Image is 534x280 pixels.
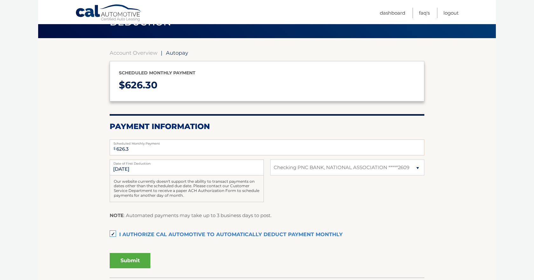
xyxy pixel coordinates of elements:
[110,175,264,202] div: Our website currently doesn't support the ability to transact payments on dates other than the sc...
[125,79,157,91] span: 626.30
[419,8,430,18] a: FAQ's
[110,229,424,241] label: I authorize cal automotive to automatically deduct payment monthly
[380,8,405,18] a: Dashboard
[166,50,188,56] span: Autopay
[443,8,459,18] a: Logout
[110,50,157,56] a: Account Overview
[119,69,415,77] p: Scheduled monthly payment
[110,160,264,175] input: Payment Date
[110,140,424,155] input: Payment Amount
[110,122,424,131] h2: Payment Information
[119,77,415,94] p: $
[112,141,118,156] span: $
[110,253,150,268] button: Submit
[110,140,424,145] label: Scheduled Monthly Payment
[75,4,142,23] a: Cal Automotive
[110,211,271,220] p: : Automated payments may take up to 3 business days to post.
[110,212,124,218] strong: NOTE
[110,160,264,165] label: Date of First Deduction
[161,50,162,56] span: |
